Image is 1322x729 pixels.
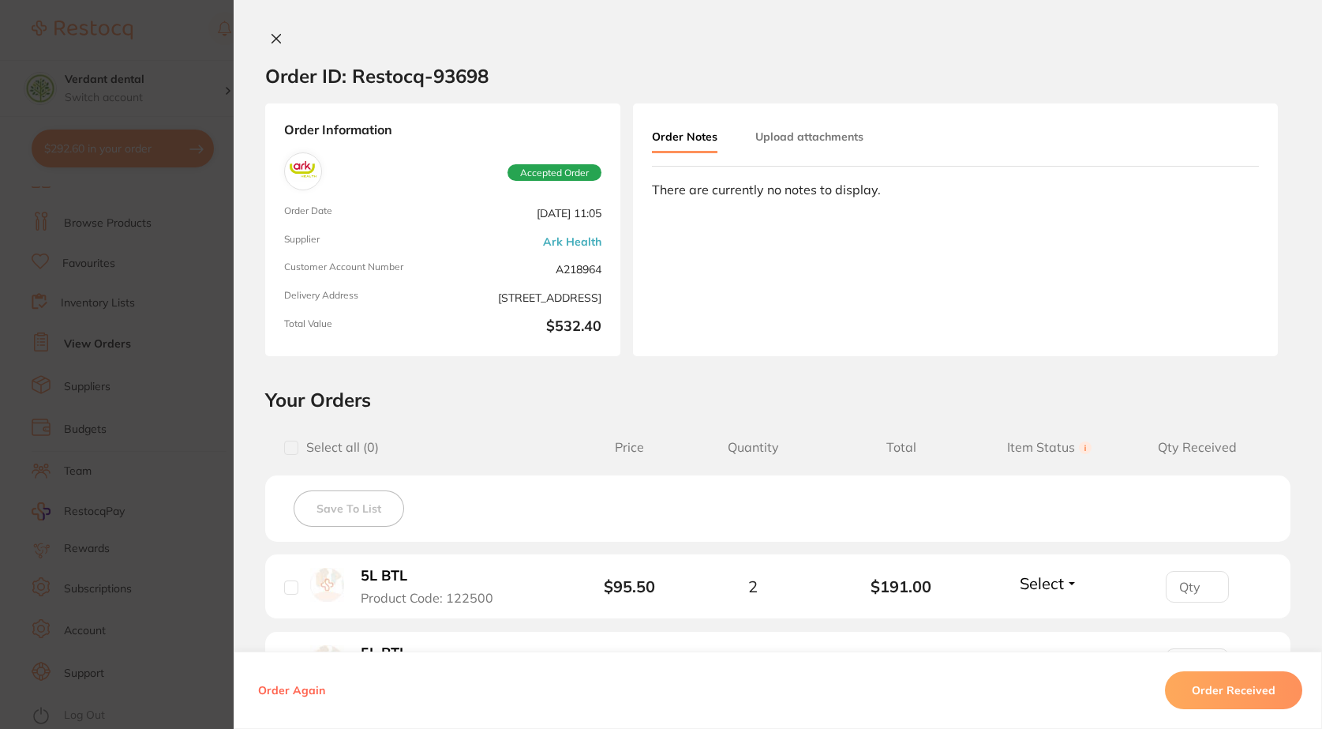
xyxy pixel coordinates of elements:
[827,440,976,455] span: Total
[284,261,436,277] span: Customer Account Number
[543,235,601,248] a: Ark Health
[449,205,601,221] span: [DATE] 11:05
[253,683,330,697] button: Order Again
[449,318,601,337] b: $532.40
[265,388,1290,411] h2: Your Orders
[1166,571,1229,603] input: Qty
[288,156,318,186] img: Ark Health
[361,591,493,605] span: Product Code: 122500
[679,440,827,455] span: Quantity
[976,440,1124,455] span: Item Status
[449,261,601,277] span: A218964
[604,577,655,596] b: $95.50
[827,577,976,596] b: $191.00
[356,567,515,606] button: 5L BTL Product Code: 122500
[284,290,436,306] span: Delivery Address
[284,205,436,221] span: Order Date
[310,568,344,602] img: 5L BTL
[356,644,515,683] button: 5L BTL Product Code: 122502
[507,164,601,182] span: Accepted Order
[1123,440,1271,455] span: Qty Received
[1020,573,1064,593] span: Select
[298,440,379,455] span: Select all ( 0 )
[1166,648,1229,680] input: Qty
[361,568,407,584] b: 5L BTL
[652,122,717,153] button: Order Notes
[1165,671,1302,709] button: Order Received
[284,318,436,337] span: Total Value
[755,122,863,151] button: Upload attachments
[580,440,679,455] span: Price
[294,490,404,527] button: Save To List
[284,234,436,250] span: Supplier
[284,122,601,140] strong: Order Information
[652,182,1259,197] div: There are currently no notes to display.
[310,645,344,679] img: 5L BTL
[361,645,407,662] b: 5L BTL
[1015,573,1083,593] button: Select
[449,290,601,306] span: [STREET_ADDRESS]
[265,64,489,88] h2: Order ID: Restocq- 93698
[748,577,758,596] span: 2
